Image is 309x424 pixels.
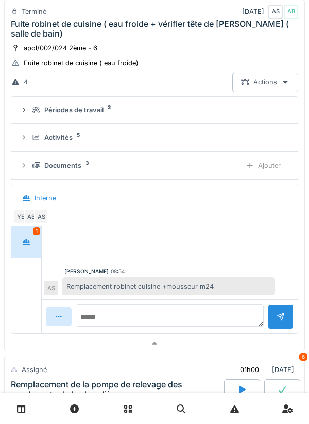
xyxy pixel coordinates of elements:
div: Fuite robinet de cuisine ( eau froide) [24,58,139,68]
summary: Périodes de travail2 [15,101,294,120]
div: 6 [299,353,307,361]
div: Assigné [22,365,47,375]
div: AS [268,5,283,19]
div: Remplacement de la pompe de relevage des condensats de la chaudière [11,380,222,399]
div: Interne [35,193,56,203]
summary: Activités5 [15,128,294,147]
div: 1 [33,227,40,235]
div: AB [284,5,298,19]
div: Périodes de travail [44,105,104,115]
div: Activités [44,133,73,143]
div: 01h00 [240,365,259,375]
div: Documents [44,161,81,170]
div: AS [34,209,48,224]
div: apol/002/024 2ème - 6 [24,43,97,53]
div: Actions [232,73,298,92]
div: Fuite robinet de cuisine ( eau froide + vérifier tête de [PERSON_NAME] ( salle de bain) [11,19,298,39]
div: Ajouter [237,156,289,175]
summary: Documents3Ajouter [15,156,294,175]
div: [PERSON_NAME] [64,268,109,275]
div: AS [44,281,58,295]
div: [DATE] [231,360,298,379]
div: Terminé [22,7,46,16]
div: Remplacement robinet cuisine +mousseur m24 [62,277,275,295]
div: AB [24,209,38,224]
div: 4 [24,77,28,87]
div: [DATE] [242,5,298,19]
div: 08:54 [111,268,125,275]
div: YE [13,209,28,224]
